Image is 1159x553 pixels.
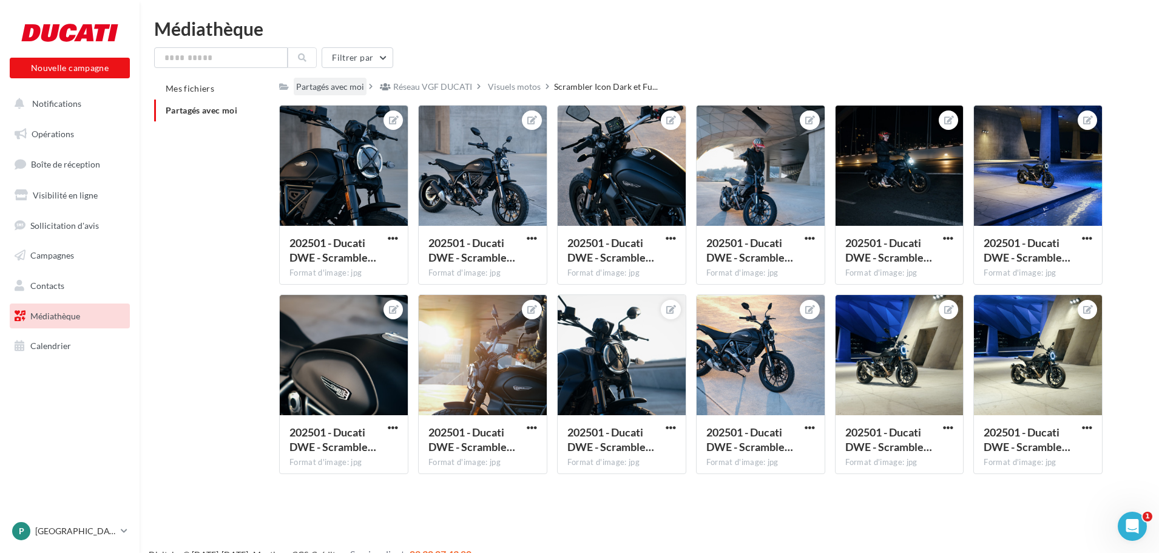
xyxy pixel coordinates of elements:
span: Notifications [32,98,81,109]
button: Notifications [7,91,127,117]
div: Format d'image: jpg [984,268,1092,279]
span: Partagés avec moi [166,105,237,115]
button: Filtrer par [322,47,393,68]
a: Contacts [7,273,132,299]
span: 202501 - Ducati DWE - Scrambler Icon Dark-33 [428,426,515,453]
span: 202501 - Ducati DWE - Scrambler Icon Dark-27 [567,426,654,453]
span: Sollicitation d'avis [30,220,99,230]
span: Calendrier [30,341,71,351]
span: P [19,525,24,537]
span: Médiathèque [30,311,80,321]
iframe: Intercom live chat [1118,512,1147,541]
a: Boîte de réception [7,151,132,177]
a: Campagnes [7,243,132,268]
div: Réseau VGF DUCATI [393,81,472,93]
span: 202501 - Ducati DWE - Scrambler Icon Dark-38 [706,236,793,264]
span: Contacts [30,280,64,291]
span: Boîte de réception [31,159,100,169]
div: Format d'image: jpg [567,268,676,279]
div: Format d'image: jpg [428,457,537,468]
div: Format d'image: jpg [428,268,537,279]
a: Opérations [7,121,132,147]
span: 202501 - Ducati DWE - Scrambler Icon Dark-61 [984,426,1070,453]
p: [GEOGRAPHIC_DATA] [35,525,116,537]
div: Visuels motos [488,81,541,93]
div: Format d'image: jpg [289,457,398,468]
div: Format d'image: jpg [289,268,398,279]
span: 202501 - Ducati DWE - Scrambler Icon Dark-14 [428,236,515,264]
span: Opérations [32,129,74,139]
a: Médiathèque [7,304,132,329]
a: Calendrier [7,333,132,359]
a: Visibilité en ligne [7,183,132,208]
div: Format d'image: jpg [845,268,954,279]
span: 202501 - Ducati DWE - Scrambler Icon Dark-16 [289,426,376,453]
div: Médiathèque [154,19,1144,38]
div: Format d'image: jpg [984,457,1092,468]
a: P [GEOGRAPHIC_DATA] [10,520,130,543]
span: 202501 - Ducati DWE - Scrambler Icon Dark-62 [845,426,932,453]
button: Nouvelle campagne [10,58,130,78]
div: Partagés avec moi [296,81,364,93]
span: 202501 - Ducati DWE - Scrambler Icon Dark-57 [845,236,932,264]
span: 202501 - Ducati DWE - Scrambler Icon Dark-26 [567,236,654,264]
div: Format d'image: jpg [706,457,815,468]
span: 202501 - Ducati DWE - Scrambler Icon Dark-37 [706,426,793,453]
span: 202501 - Ducati DWE - Scrambler Icon Dark-59 [984,236,1070,264]
a: Sollicitation d'avis [7,213,132,239]
span: Mes fichiers [166,83,214,93]
div: Format d'image: jpg [706,268,815,279]
span: 1 [1143,512,1152,521]
span: Scrambler Icon Dark et Fu... [554,81,658,93]
span: Campagnes [30,250,74,260]
div: Format d'image: jpg [845,457,954,468]
div: Format d'image: jpg [567,457,676,468]
span: 202501 - Ducati DWE - Scrambler Icon Dark-15 [289,236,376,264]
span: Visibilité en ligne [33,190,98,200]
